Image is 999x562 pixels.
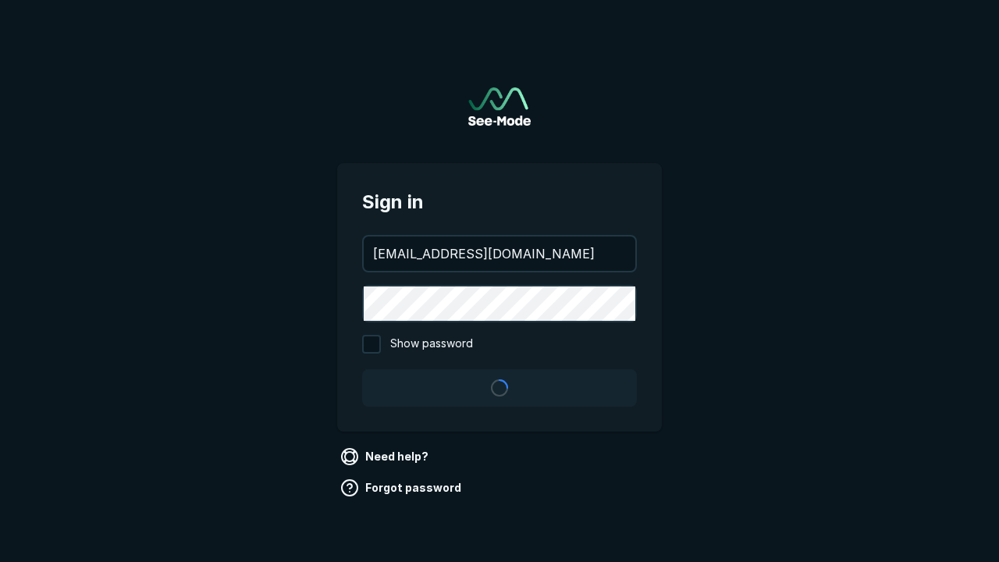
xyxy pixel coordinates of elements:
a: Need help? [337,444,435,469]
a: Go to sign in [468,87,531,126]
span: Sign in [362,188,637,216]
span: Show password [390,335,473,354]
img: See-Mode Logo [468,87,531,126]
a: Forgot password [337,475,468,500]
input: your@email.com [364,237,635,271]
